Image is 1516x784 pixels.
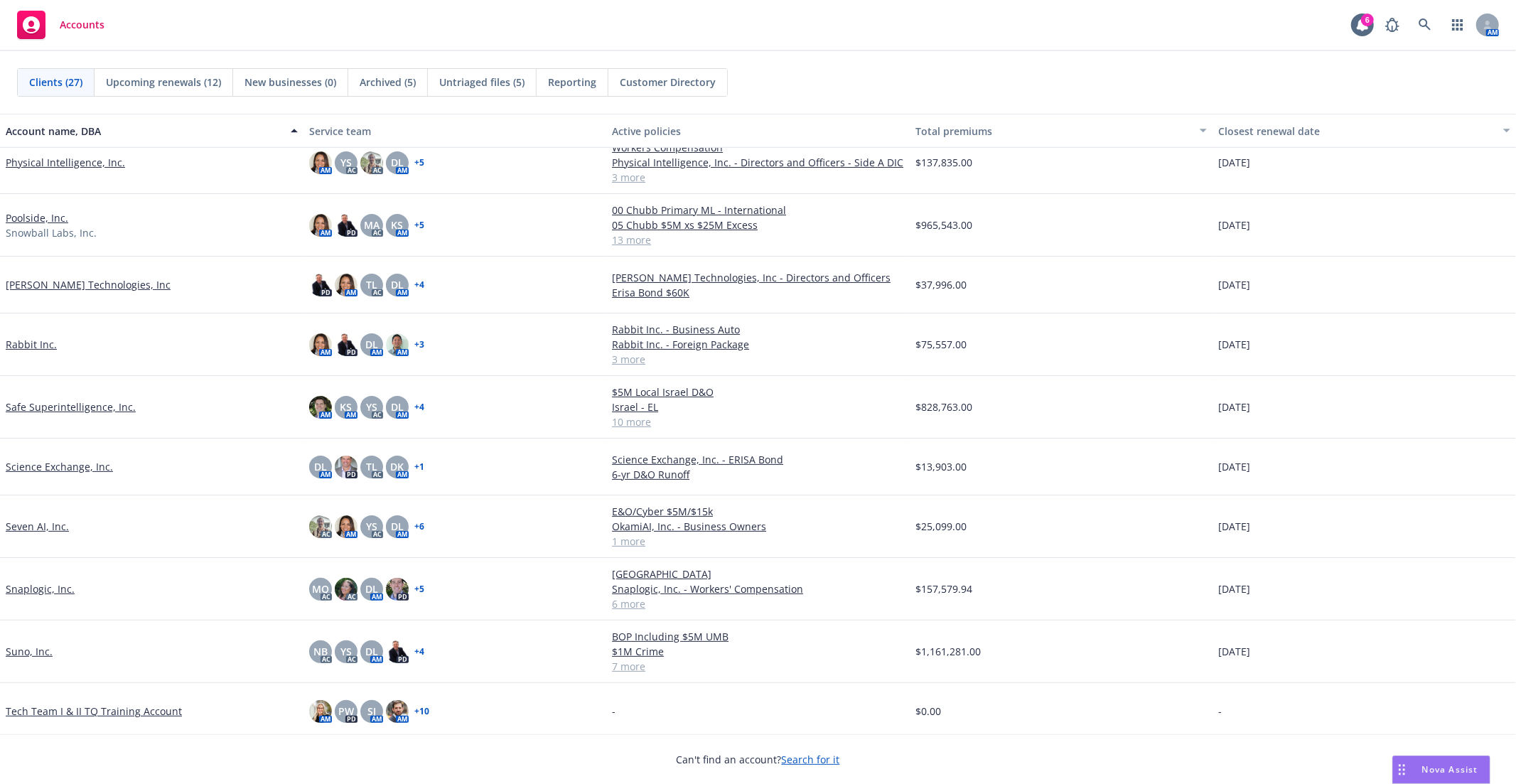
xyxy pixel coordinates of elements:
span: [DATE] [1218,155,1250,170]
a: 3 more [612,352,904,367]
span: $1,161,281.00 [915,644,981,659]
div: Closest renewal date [1218,124,1495,139]
a: [PERSON_NAME] Technologies, Inc - Directors and Officers [612,270,904,285]
div: Account name, DBA [6,124,282,139]
img: photo [335,214,358,237]
a: + 4 [414,281,424,289]
a: 1 more [612,534,904,549]
a: Poolside, Inc. [6,210,68,225]
img: photo [335,274,358,296]
img: photo [335,515,358,538]
a: 00 Chubb Primary ML - International [612,203,904,218]
div: 6 [1361,14,1374,26]
span: MQ [312,581,329,596]
img: photo [386,640,409,663]
span: [DATE] [1218,277,1250,292]
span: Clients (27) [29,75,82,90]
a: + 4 [414,403,424,412]
a: Physical Intelligence, Inc. - Directors and Officers - Side A DIC [612,155,904,170]
button: Closest renewal date [1213,114,1516,148]
span: [DATE] [1218,337,1250,352]
span: NB [313,644,328,659]
a: 6 more [612,596,904,611]
img: photo [335,578,358,601]
a: Search for it [782,753,840,766]
a: Erisa Bond $60K [612,285,904,300]
a: BOP Including $5M UMB [612,629,904,644]
span: DL [365,581,378,596]
span: YS [340,155,352,170]
a: Accounts [11,5,110,45]
a: 3 more [612,170,904,185]
a: + 5 [414,221,424,230]
a: 10 more [612,414,904,429]
span: New businesses (0) [244,75,336,90]
img: photo [309,151,332,174]
span: Archived (5) [360,75,416,90]
span: [DATE] [1218,218,1250,232]
span: $25,099.00 [915,519,967,534]
span: DL [391,519,404,534]
span: $37,996.00 [915,277,967,292]
span: - [1218,704,1222,719]
div: Active policies [612,124,904,139]
img: photo [309,700,332,723]
a: OkamiAI, Inc. - Business Owners [612,519,904,534]
span: [DATE] [1218,644,1250,659]
span: $828,763.00 [915,399,972,414]
span: $0.00 [915,704,941,719]
span: [DATE] [1218,581,1250,596]
span: KS [340,399,352,414]
a: + 6 [414,522,424,531]
img: photo [386,578,409,601]
span: $137,835.00 [915,155,972,170]
img: photo [309,333,332,356]
div: Service team [309,124,601,139]
span: $965,543.00 [915,218,972,232]
span: Snowball Labs, Inc. [6,225,97,240]
span: $157,579.94 [915,581,972,596]
span: Reporting [548,75,596,90]
span: [DATE] [1218,519,1250,534]
img: photo [335,456,358,478]
button: Service team [303,114,607,148]
span: Accounts [60,19,104,31]
span: PW [338,704,354,719]
a: + 5 [414,159,424,167]
a: Safe Superintelligence, Inc. [6,399,136,414]
a: $5M Local Israel D&O [612,385,904,399]
a: [GEOGRAPHIC_DATA] [612,566,904,581]
a: Search [1411,11,1439,39]
span: DL [314,459,327,474]
span: YS [366,399,377,414]
span: [DATE] [1218,399,1250,414]
button: Active policies [606,114,910,148]
a: + 4 [414,648,424,656]
span: DL [365,644,378,659]
span: DK [390,459,404,474]
span: YS [340,644,352,659]
a: Report a Bug [1378,11,1407,39]
a: 6-yr D&O Runoff [612,467,904,482]
div: Total premiums [915,124,1192,139]
a: E&O/Cyber $5M/$15k [612,504,904,519]
img: photo [309,515,332,538]
a: Snaplogic, Inc. - Workers' Compensation [612,581,904,596]
span: $13,903.00 [915,459,967,474]
a: Rabbit Inc. - Business Auto [612,322,904,337]
button: Nova Assist [1392,756,1490,784]
a: Physical Intelligence, Inc. [6,155,125,170]
span: MA [364,218,380,232]
span: Can't find an account? [677,752,840,767]
a: + 1 [414,463,424,471]
a: 13 more [612,232,904,247]
span: YS [366,519,377,534]
a: 7 more [612,659,904,674]
a: Tech Team I & II TQ Training Account [6,704,182,719]
img: photo [309,396,332,419]
a: Israel - EL [612,399,904,414]
span: Customer Directory [620,75,716,90]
